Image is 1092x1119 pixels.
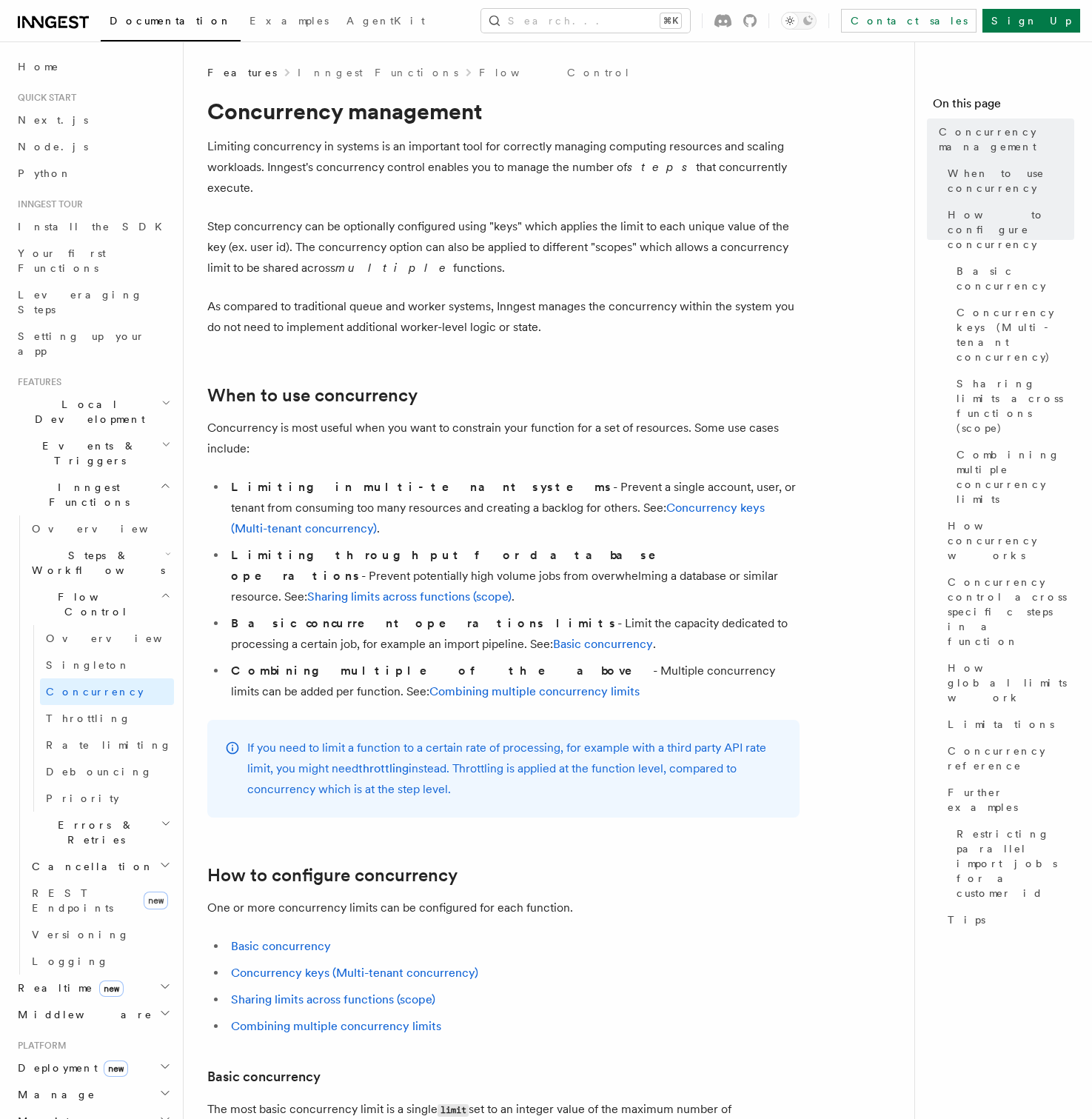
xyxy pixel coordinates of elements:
[26,589,161,619] span: Flow Control
[231,480,613,494] strong: Limiting in multi-tenant systems
[933,118,1074,160] a: Concurrency management
[12,376,61,388] span: Features
[948,166,1074,196] span: When to use concurrency
[207,898,800,918] p: One or more concurrency limits can be configured for each function.
[12,1040,67,1052] span: Platform
[12,107,174,133] a: Next.js
[46,739,172,751] span: Rate limiting
[12,981,124,995] span: Realtime
[942,201,1074,258] a: How to configure concurrency
[231,548,677,583] strong: Limiting throughput for database operations
[231,616,617,630] strong: Basic concurrent operations limits
[627,160,696,174] em: steps
[12,1081,174,1108] button: Manage
[18,167,72,179] span: Python
[12,323,174,364] a: Setting up your app
[942,779,1074,821] a: Further examples
[207,296,800,338] p: As compared to traditional queue and worker systems, Inngest manages the concurrency within the s...
[26,625,174,812] div: Flow Control
[479,65,631,80] a: Flow Control
[346,15,425,27] span: AgentKit
[26,812,174,853] button: Errors & Retries
[207,65,277,80] span: Features
[982,9,1080,33] a: Sign Up
[46,659,130,671] span: Singleton
[207,385,418,406] a: When to use concurrency
[101,4,241,41] a: Documentation
[26,542,174,584] button: Steps & Workflows
[32,929,130,941] span: Versioning
[32,955,109,967] span: Logging
[12,281,174,323] a: Leveraging Steps
[12,480,160,510] span: Inngest Functions
[207,136,800,198] p: Limiting concurrency in systems is an important tool for correctly managing computing resources a...
[553,637,653,651] a: Basic concurrency
[40,652,174,678] a: Singleton
[957,376,1074,435] span: Sharing limits across functions (scope)
[110,15,232,27] span: Documentation
[12,515,174,975] div: Inngest Functions
[12,133,174,160] a: Node.js
[227,477,800,539] li: - Prevent a single account, user, or tenant from consuming too many resources and creating a back...
[12,432,174,474] button: Events & Triggers
[26,515,174,542] a: Overview
[32,523,184,535] span: Overview
[207,98,800,124] h1: Concurrency management
[18,141,88,153] span: Node.js
[957,305,1074,364] span: Concurrency keys (Multi-tenant concurrency)
[12,438,161,468] span: Events & Triggers
[951,370,1074,441] a: Sharing limits across functions (scope)
[231,966,478,980] a: Concurrency keys (Multi-tenant concurrency)
[951,441,1074,512] a: Combining multiple concurrency limits
[46,792,119,804] span: Priority
[26,853,174,880] button: Cancellation
[942,711,1074,738] a: Limitations
[948,518,1074,563] span: How concurrency works
[12,1001,174,1028] button: Middleware
[12,397,161,427] span: Local Development
[99,981,124,997] span: new
[18,221,171,233] span: Install the SDK
[26,880,174,921] a: REST Endpointsnew
[26,548,165,578] span: Steps & Workflows
[26,859,154,874] span: Cancellation
[957,826,1074,901] span: Restricting parallel import jobs for a customer id
[46,766,153,778] span: Debouncing
[438,1104,469,1117] code: limit
[40,732,174,758] a: Rate limiting
[335,261,453,275] em: multiple
[231,664,653,678] strong: Combining multiple of the above
[951,821,1074,906] a: Restricting parallel import jobs for a customer id
[12,213,174,240] a: Install the SDK
[942,512,1074,569] a: How concurrency works
[231,992,435,1006] a: Sharing limits across functions (scope)
[46,632,198,644] span: Overview
[12,391,174,432] button: Local Development
[338,4,434,40] a: AgentKit
[298,65,458,80] a: Inngest Functions
[231,939,331,953] a: Basic concurrency
[948,912,985,927] span: Tips
[12,975,174,1001] button: Realtimenew
[46,712,131,724] span: Throttling
[942,655,1074,711] a: How global limits work
[227,545,800,607] li: - Prevent potentially high volume jobs from overwhelming a database or similar resource. See: .
[18,247,106,274] span: Your first Functions
[104,1060,128,1077] span: new
[942,738,1074,779] a: Concurrency reference
[207,865,458,886] a: How to configure concurrency
[948,717,1054,732] span: Limitations
[40,678,174,705] a: Concurrency
[12,198,83,210] span: Inngest tour
[207,216,800,278] p: Step concurrency can be optionally configured using "keys" which applies the limit to each unique...
[957,447,1074,507] span: Combining multiple concurrency limits
[227,661,800,702] li: - Multiple concurrency limits can be added per function. See:
[948,744,1074,773] span: Concurrency reference
[247,738,782,800] p: If you need to limit a function to a certain rate of processing, for example with a third party A...
[241,4,338,40] a: Examples
[12,474,174,515] button: Inngest Functions
[40,625,174,652] a: Overview
[207,418,800,459] p: Concurrency is most useful when you want to constrain your function for a set of resources. Some ...
[144,892,168,909] span: new
[207,1066,321,1087] a: Basic concurrency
